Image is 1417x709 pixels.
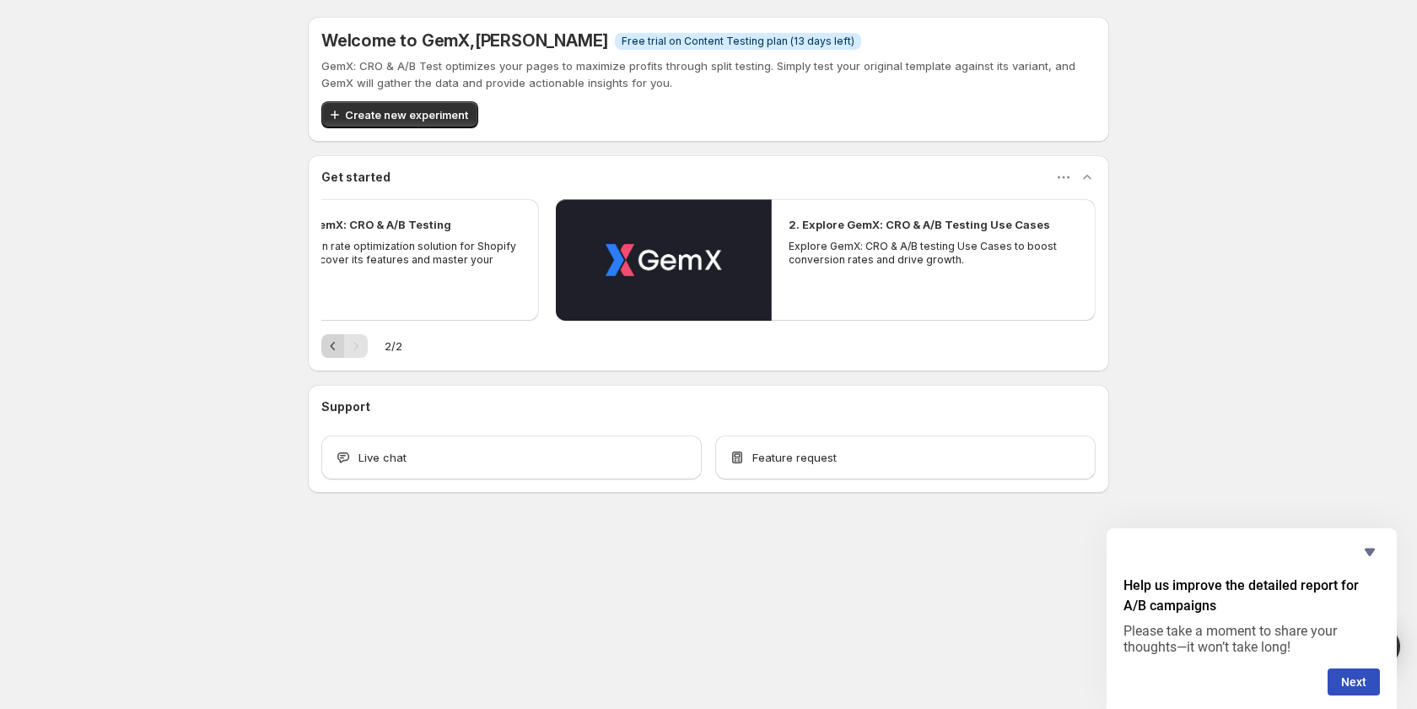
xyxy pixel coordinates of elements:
nav: Pagination [321,334,368,358]
span: 2 / 2 [385,338,402,354]
span: Create new experiment [345,106,468,123]
p: GemX: CRO & A/B Test optimizes your pages to maximize profits through split testing. Simply test ... [321,57,1096,91]
button: Create new experiment [321,101,478,128]
div: Help us improve the detailed report for A/B campaigns [1123,542,1380,695]
h2: Help us improve the detailed report for A/B campaigns [1123,576,1380,616]
button: Hide survey [1360,542,1380,562]
h2: 2. Explore GemX: CRO & A/B Testing Use Cases [789,216,1050,233]
h2: 1. Get to Know GemX: CRO & A/B Testing [231,216,451,233]
button: Previous [321,334,345,358]
span: Free trial on Content Testing plan (13 days left) [622,35,854,48]
p: Please take a moment to share your thoughts—it won’t take long! [1123,623,1380,655]
span: Feature request [752,449,837,466]
h3: Support [321,398,370,415]
span: Live chat [358,449,407,466]
p: GemX - conversion rate optimization solution for Shopify store owners. Discover its features and ... [231,240,521,280]
h3: Get started [321,169,391,186]
button: Play video [555,199,771,321]
h5: Welcome to GemX [321,30,608,51]
button: Next question [1328,668,1380,695]
p: Explore GemX: CRO & A/B testing Use Cases to boost conversion rates and drive growth. [789,240,1079,267]
span: , [PERSON_NAME] [470,30,608,51]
